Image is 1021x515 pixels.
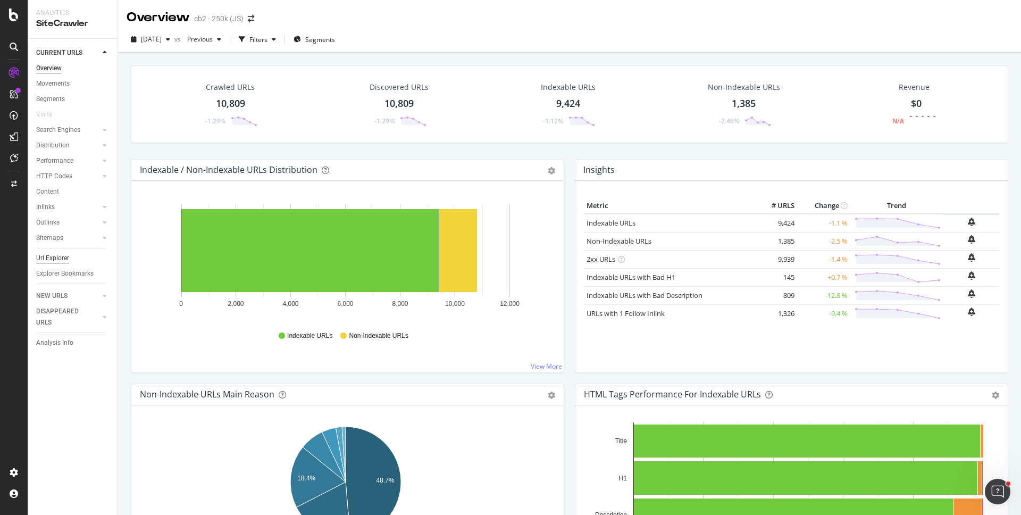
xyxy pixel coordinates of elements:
a: Analysis Info [36,337,110,348]
div: gear [992,392,999,399]
span: $0 [911,97,922,110]
th: Metric [584,198,755,214]
div: Crawled URLs [206,82,255,93]
th: Change [797,198,850,214]
text: Title [615,437,627,445]
div: Non-Indexable URLs [708,82,780,93]
a: 2xx URLs [587,254,615,264]
span: Segments [305,35,335,44]
text: 0 [179,300,183,308]
a: Overview [36,63,110,74]
td: -12.8 % [797,286,850,304]
div: HTML Tags Performance for Indexable URLs [584,389,761,400]
a: Content [36,186,110,197]
div: Movements [36,78,70,89]
div: 10,809 [384,97,414,111]
button: Previous [183,31,225,48]
a: Search Engines [36,124,99,136]
th: # URLS [755,198,797,214]
text: 8,000 [392,300,408,308]
text: 2,000 [228,300,244,308]
a: Indexable URLs with Bad Description [587,290,702,300]
text: 6,000 [337,300,353,308]
td: -2.5 % [797,232,850,250]
div: Distribution [36,140,70,151]
div: N/A [892,117,904,126]
div: -1.29% [374,117,395,126]
div: bell-plus [968,271,975,280]
div: gear [548,392,555,399]
td: -1.1 % [797,214,850,232]
a: CURRENT URLS [36,47,99,59]
td: 809 [755,286,797,304]
div: DISAPPEARED URLS [36,306,90,328]
div: bell-plus [968,253,975,262]
text: 48.7% [376,477,395,484]
div: A chart. [140,198,551,321]
a: Visits [36,109,63,120]
div: Overview [127,9,190,27]
a: Non-Indexable URLs [587,236,651,246]
div: bell-plus [968,308,975,316]
div: bell-plus [968,289,975,298]
span: Indexable URLs [287,331,332,340]
span: Previous [183,35,213,44]
div: Analysis Info [36,337,73,348]
div: Sitemaps [36,232,63,244]
a: Segments [36,94,110,105]
div: 10,809 [216,97,245,111]
a: Indexable URLs with Bad H1 [587,272,675,282]
iframe: Intercom live chat [985,479,1010,504]
text: 4,000 [282,300,298,308]
text: 10,000 [445,300,465,308]
div: Search Engines [36,124,80,136]
div: NEW URLS [36,290,68,302]
div: SiteCrawler [36,18,109,30]
div: bell-plus [968,235,975,244]
span: Revenue [899,82,930,93]
div: Inlinks [36,202,55,213]
td: 1,326 [755,304,797,322]
a: Distribution [36,140,99,151]
th: Trend [850,198,943,214]
div: Content [36,186,59,197]
div: HTTP Codes [36,171,72,182]
div: cb2 - 250k (JS) [194,13,244,24]
div: -1.12% [543,117,563,126]
div: arrow-right-arrow-left [248,15,254,22]
div: 1,385 [732,97,756,111]
button: [DATE] [127,31,174,48]
td: 9,939 [755,250,797,268]
a: View More [531,362,562,371]
div: -2.46% [719,117,739,126]
div: Segments [36,94,65,105]
a: Movements [36,78,110,89]
td: -1.4 % [797,250,850,268]
div: Discovered URLs [370,82,429,93]
div: Non-Indexable URLs Main Reason [140,389,274,400]
a: HTTP Codes [36,171,99,182]
text: 18.4% [297,475,315,482]
a: Indexable URLs [587,218,635,228]
span: Non-Indexable URLs [349,331,408,340]
div: Visits [36,109,52,120]
div: -1.29% [205,117,225,126]
text: 12,000 [500,300,520,308]
a: Inlinks [36,202,99,213]
td: -9.4 % [797,304,850,322]
div: Explorer Bookmarks [36,268,94,279]
a: Url Explorer [36,253,110,264]
div: Url Explorer [36,253,69,264]
div: bell-plus [968,218,975,226]
div: Analytics [36,9,109,18]
a: Explorer Bookmarks [36,268,110,279]
button: Segments [289,31,339,48]
a: DISAPPEARED URLS [36,306,99,328]
a: Outlinks [36,217,99,228]
div: Overview [36,63,62,74]
td: +0.7 % [797,268,850,286]
td: 9,424 [755,214,797,232]
h4: Insights [583,163,615,177]
div: gear [548,167,555,175]
div: CURRENT URLS [36,47,82,59]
